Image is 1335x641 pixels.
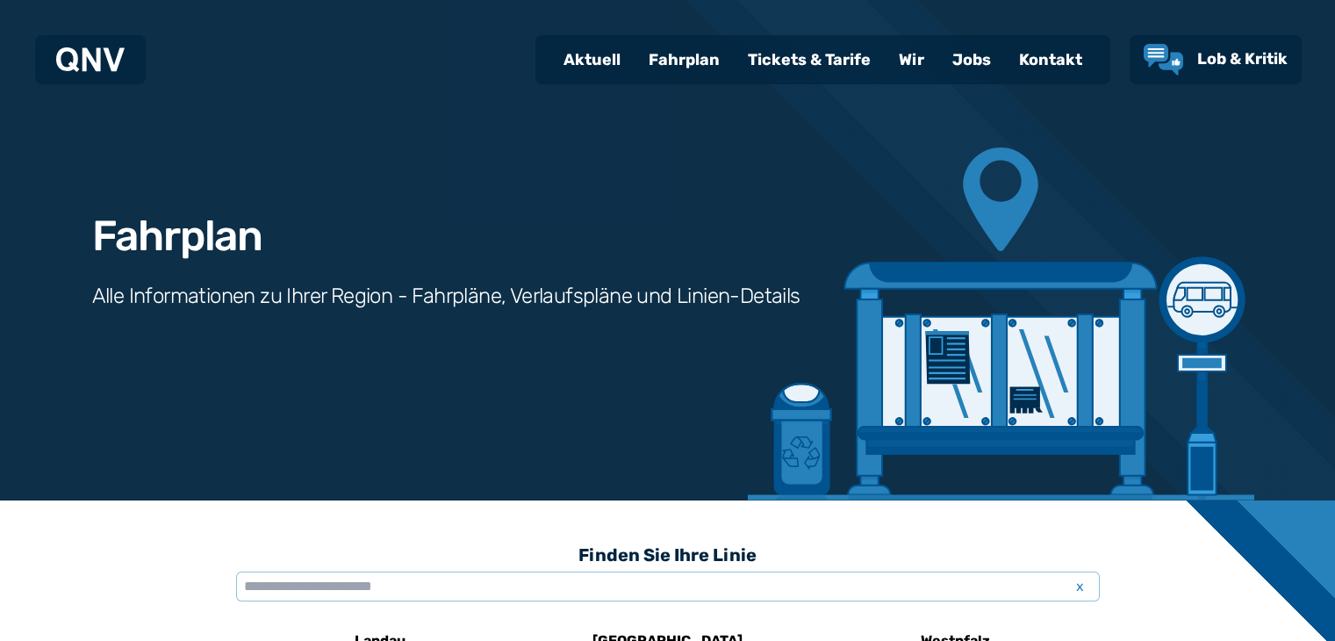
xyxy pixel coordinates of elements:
[92,215,262,257] h1: Fahrplan
[1005,37,1096,83] a: Kontakt
[56,47,125,72] img: QNV Logo
[1068,576,1093,597] span: x
[938,37,1005,83] a: Jobs
[1197,49,1288,68] span: Lob & Kritik
[1144,44,1288,76] a: Lob & Kritik
[734,37,885,83] a: Tickets & Tarife
[549,37,635,83] a: Aktuell
[56,42,125,77] a: QNV Logo
[236,536,1100,574] h3: Finden Sie Ihre Linie
[92,282,800,310] h3: Alle Informationen zu Ihrer Region - Fahrpläne, Verlaufspläne und Linien-Details
[885,37,938,83] a: Wir
[635,37,734,83] a: Fahrplan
